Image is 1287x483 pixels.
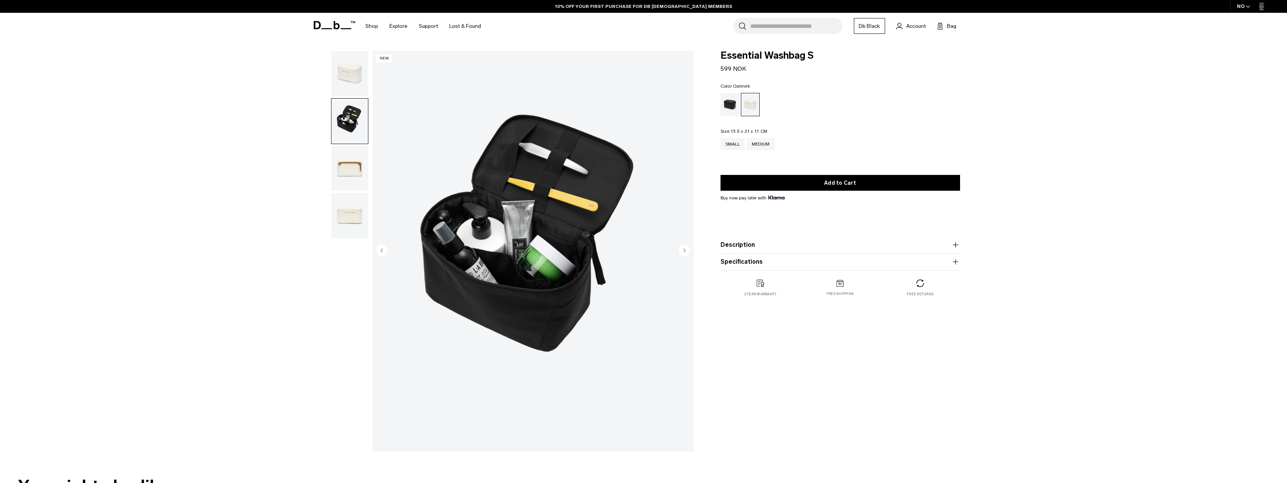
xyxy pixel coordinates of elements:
img: Essential Washbag S Oatmilk [373,51,694,451]
button: Essential Washbag S Oatmilk [331,193,368,238]
a: Shop [365,13,378,39]
img: {"height" => 20, "alt" => "Klarna"} [768,196,785,199]
button: Essential Washbag S Oatmilk [331,146,368,191]
p: Free returns [907,292,933,297]
nav: Main Navigation [360,13,487,39]
legend: Size: [721,129,768,134]
img: Essential Washbag S Oatmilk [331,193,368,238]
a: Medium [747,138,775,150]
a: Support [419,13,438,39]
button: Next slide [679,245,690,257]
span: Account [906,22,926,30]
span: Bag [947,22,956,30]
button: Essential Washbag S Oatmilk [331,98,368,144]
img: Essential Washbag S Oatmilk [331,99,368,144]
a: Account [896,21,926,30]
button: Essential Washbag S Oatmilk [331,51,368,97]
a: Db Black [854,18,885,34]
p: 2 year warranty [744,292,777,297]
span: Buy now pay later with [721,194,785,201]
legend: Color: [721,84,750,88]
span: 13.5 x 21 x 11 CM [731,129,767,134]
li: 2 / 4 [373,51,694,451]
button: Add to Cart [721,175,960,191]
a: Lost & Found [449,13,481,39]
button: Specifications [721,257,960,266]
p: New [376,55,392,62]
img: Essential Washbag S Oatmilk [331,51,368,96]
span: Essential Washbag S [721,51,960,61]
button: Description [721,240,960,249]
img: Essential Washbag S Oatmilk [331,146,368,191]
a: Small [721,138,745,150]
a: Black Out [721,93,739,116]
a: Oatmilk [741,93,760,116]
span: 599 NOK [721,65,746,72]
a: Explore [389,13,408,39]
span: Oatmilk [733,84,750,89]
p: Free shipping [826,291,854,296]
button: Bag [937,21,956,30]
button: Previous slide [376,245,388,257]
a: 10% OFF YOUR FIRST PURCHASE FOR DB [DEMOGRAPHIC_DATA] MEMBERS [555,3,732,10]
